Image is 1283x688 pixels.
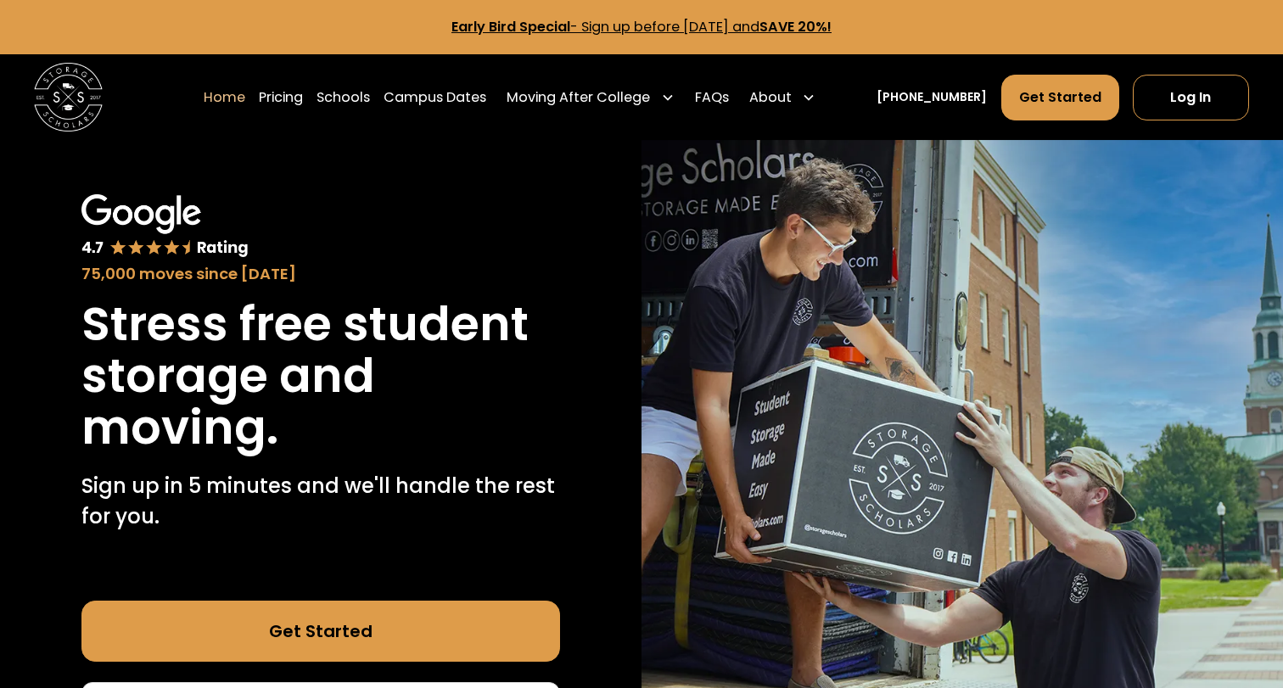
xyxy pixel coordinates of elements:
a: [PHONE_NUMBER] [877,88,987,106]
div: About [742,74,822,121]
a: home [34,63,103,131]
a: Pricing [259,74,303,121]
h1: Stress free student storage and moving. [81,299,560,454]
div: Moving After College [500,74,681,121]
img: Google 4.7 star rating [81,194,249,258]
a: Log In [1133,75,1249,120]
a: Campus Dates [384,74,486,121]
div: About [749,87,792,108]
img: Storage Scholars main logo [34,63,103,131]
a: Home [204,74,245,121]
div: 75,000 moves since [DATE] [81,262,560,285]
a: Schools [317,74,370,121]
strong: SAVE 20%! [759,17,832,36]
div: Moving After College [507,87,650,108]
p: Sign up in 5 minutes and we'll handle the rest for you. [81,471,560,532]
a: Early Bird Special- Sign up before [DATE] andSAVE 20%! [451,17,832,36]
a: Get Started [81,601,560,662]
a: Get Started [1001,75,1119,120]
strong: Early Bird Special [451,17,570,36]
a: FAQs [695,74,729,121]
